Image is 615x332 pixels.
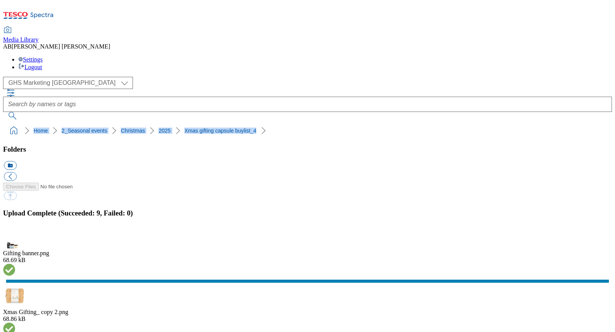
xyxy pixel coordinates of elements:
[61,128,107,134] a: 2_Seasonal events
[3,309,612,316] div: Xmas Gifting_ copy 2.png
[3,145,612,154] h3: Folders
[3,316,612,322] div: 68.86 kB
[3,123,612,138] nav: breadcrumb
[34,128,48,134] a: Home
[3,284,26,307] img: preview
[18,64,42,70] a: Logout
[3,36,39,43] span: Media Library
[8,125,20,137] a: home
[159,128,170,134] a: 2025
[3,250,612,257] div: Gifting banner.png
[18,56,43,63] a: Settings
[184,128,256,134] a: Xmas gifting capsule buylist_4
[11,43,110,50] span: [PERSON_NAME] [PERSON_NAME]
[121,128,145,134] a: Christmas
[3,43,11,50] span: AB
[3,97,612,112] input: Search by names or tags
[3,27,39,43] a: Media Library
[3,241,26,248] img: preview
[3,257,612,264] div: 68.69 kB
[3,209,612,217] h3: Upload Complete (Succeeded: 9, Failed: 0)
